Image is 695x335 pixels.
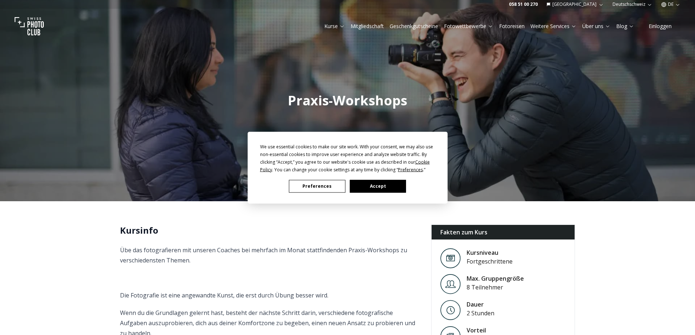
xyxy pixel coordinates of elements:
div: Cookie Consent Prompt [247,132,447,203]
span: Cookie Policy [260,159,430,172]
span: Preferences [398,166,423,172]
button: Preferences [289,180,345,192]
button: Accept [350,180,406,192]
div: We use essential cookies to make our site work. With your consent, we may also use non-essential ... [260,143,435,173]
